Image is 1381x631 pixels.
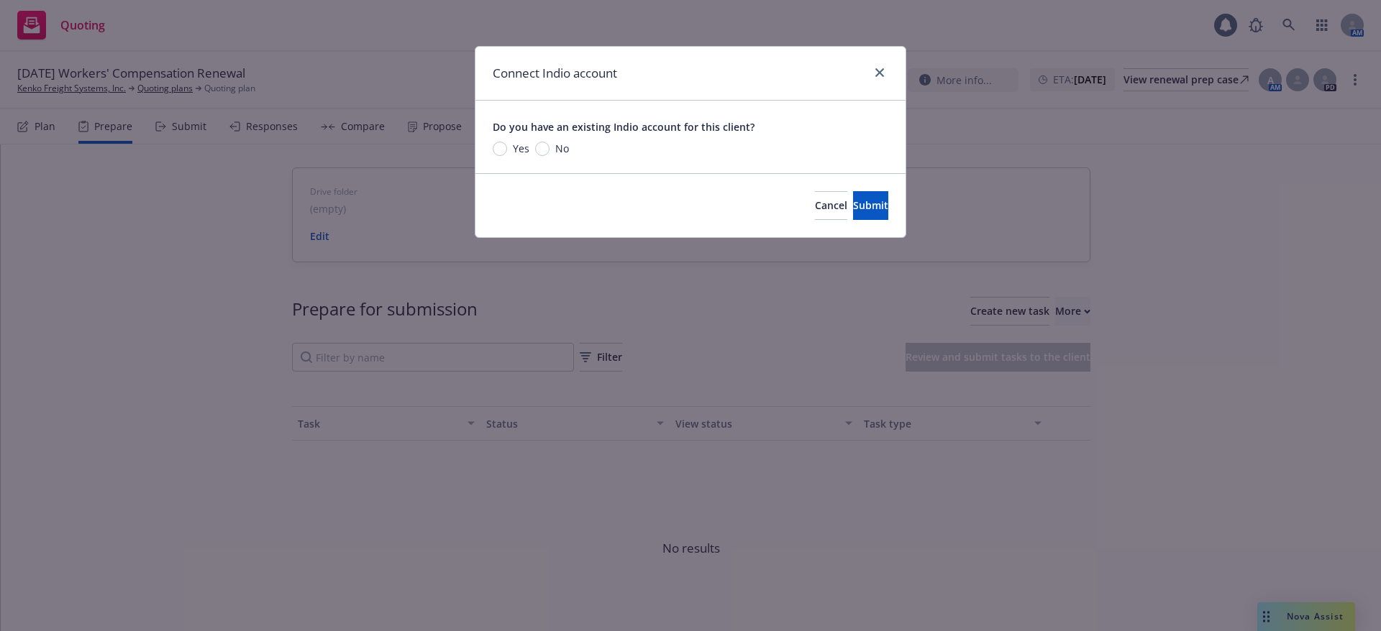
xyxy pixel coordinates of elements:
span: Submit [853,198,888,212]
input: No [535,142,550,156]
input: Yes [493,142,507,156]
button: Submit [853,191,888,220]
span: Cancel [815,198,847,212]
button: Cancel [815,191,847,220]
span: Do you have an existing Indio account for this client? [493,120,755,134]
span: No [555,141,569,156]
span: Yes [513,141,529,156]
h1: Connect Indio account [493,64,617,83]
a: close [871,64,888,81]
